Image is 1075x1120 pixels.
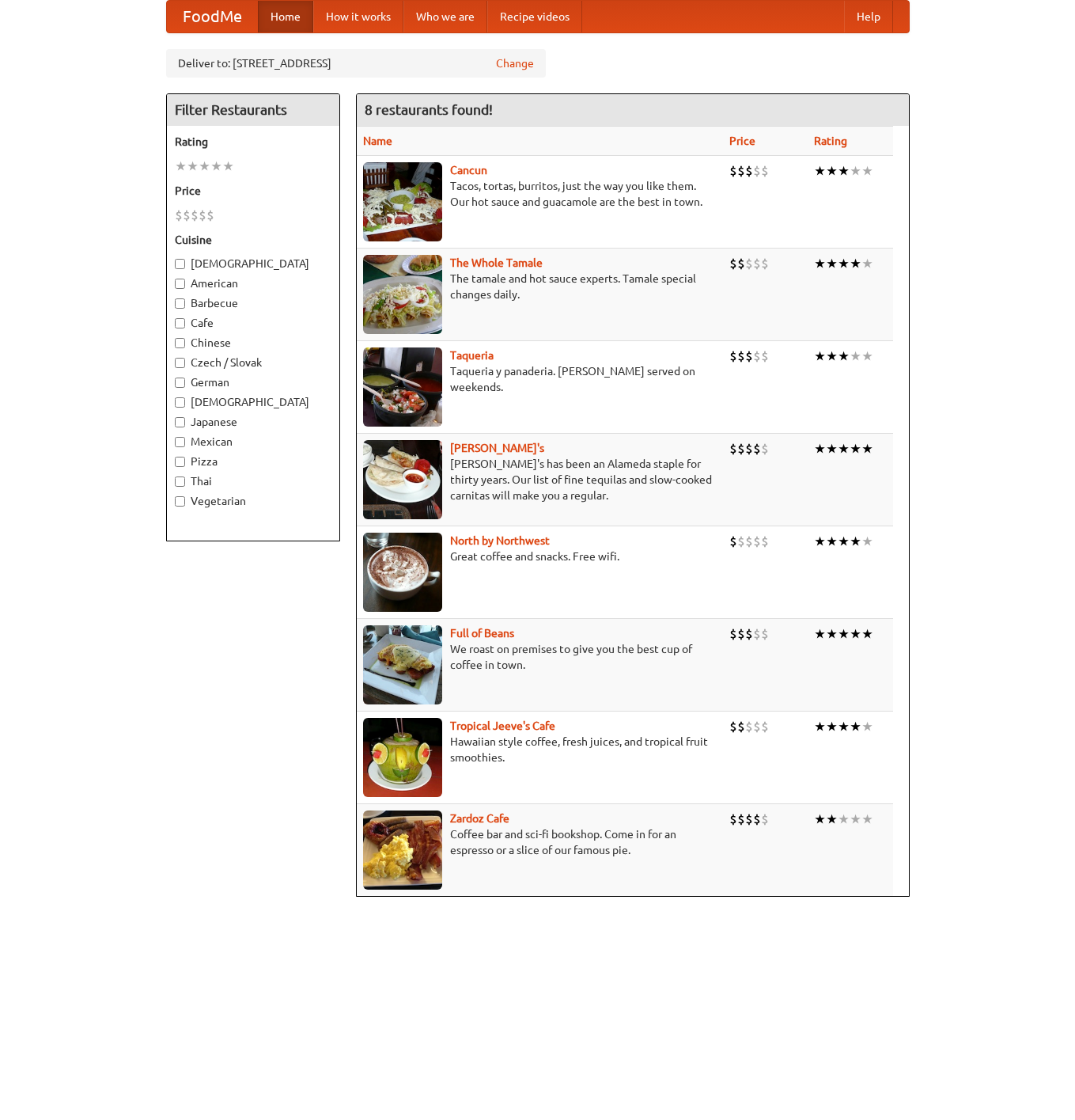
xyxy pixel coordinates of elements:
[175,437,185,447] input: Mexican
[814,162,826,180] li: ★
[729,440,737,457] li: $
[729,625,737,643] li: $
[745,255,753,272] li: $
[745,718,753,735] li: $
[450,442,544,454] a: [PERSON_NAME]'s
[737,255,745,272] li: $
[175,378,185,388] input: German
[167,1,258,32] a: FoodMe
[167,94,339,126] h4: Filter Restaurants
[814,440,826,457] li: ★
[814,811,826,828] li: ★
[363,162,442,241] img: cancun.jpg
[729,347,737,365] li: $
[850,533,861,550] li: ★
[363,641,717,673] p: We roast on premises to give you the best cup of coffee in town.
[844,1,893,32] a: Help
[187,158,199,175] li: ★
[175,394,331,410] label: [DEMOGRAPHIC_DATA]
[753,347,761,365] li: $
[175,358,185,368] input: Czech / Slovak
[365,102,493,117] ng-pluralize: 8 restaurants found!
[753,440,761,457] li: $
[826,811,838,828] li: ★
[450,534,550,547] a: North by Northwest
[753,718,761,735] li: $
[729,135,755,147] a: Price
[450,164,487,177] a: Cancun
[363,255,442,334] img: wholetamale.jpg
[175,232,331,248] h5: Cuisine
[814,718,826,735] li: ★
[258,1,313,32] a: Home
[363,178,717,210] p: Tacos, tortas, burritos, just the way you like them. Our hot sauce and guacamole are the best in ...
[745,440,753,457] li: $
[761,718,769,735] li: $
[175,183,331,199] h5: Price
[363,549,717,564] p: Great coffee and snacks. Free wifi.
[753,162,761,180] li: $
[850,347,861,365] li: ★
[838,718,850,735] li: ★
[487,1,582,32] a: Recipe videos
[450,812,509,825] a: Zardoz Cafe
[861,625,873,643] li: ★
[175,315,331,331] label: Cafe
[175,207,183,224] li: $
[729,255,737,272] li: $
[175,417,185,427] input: Japanese
[175,454,331,469] label: Pizza
[496,55,534,71] a: Change
[745,162,753,180] li: $
[761,811,769,828] li: $
[175,318,185,328] input: Cafe
[814,625,826,643] li: ★
[175,259,185,269] input: [DEMOGRAPHIC_DATA]
[850,625,861,643] li: ★
[761,625,769,643] li: $
[729,533,737,550] li: $
[363,826,717,858] p: Coffee bar and sci-fi bookshop. Come in for an espresso or a slice of our famous pie.
[175,476,185,487] input: Thai
[175,256,331,271] label: [DEMOGRAPHIC_DATA]
[814,347,826,365] li: ★
[838,533,850,550] li: ★
[753,255,761,272] li: $
[363,440,442,519] img: pedros.jpg
[861,811,873,828] li: ★
[450,349,494,362] b: Taqueria
[745,347,753,365] li: $
[363,811,442,890] img: zardoz.jpg
[450,256,543,269] b: The Whole Tamale
[363,533,442,612] img: north.jpg
[737,440,745,457] li: $
[175,496,185,507] input: Vegetarian
[450,719,555,732] a: Tropical Jeeve's Cafe
[175,457,185,467] input: Pizza
[175,279,185,289] input: American
[206,207,214,224] li: $
[166,49,546,78] div: Deliver to: [STREET_ADDRESS]
[199,158,210,175] li: ★
[729,718,737,735] li: $
[838,162,850,180] li: ★
[363,363,717,395] p: Taqueria y panaderia. [PERSON_NAME] served on weekends.
[175,298,185,309] input: Barbecue
[826,347,838,365] li: ★
[175,335,331,351] label: Chinese
[761,533,769,550] li: $
[175,414,331,430] label: Japanese
[737,162,745,180] li: $
[363,135,392,147] a: Name
[814,533,826,550] li: ★
[753,811,761,828] li: $
[838,625,850,643] li: ★
[175,434,331,450] label: Mexican
[753,625,761,643] li: $
[403,1,487,32] a: Who we are
[175,134,331,150] h5: Rating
